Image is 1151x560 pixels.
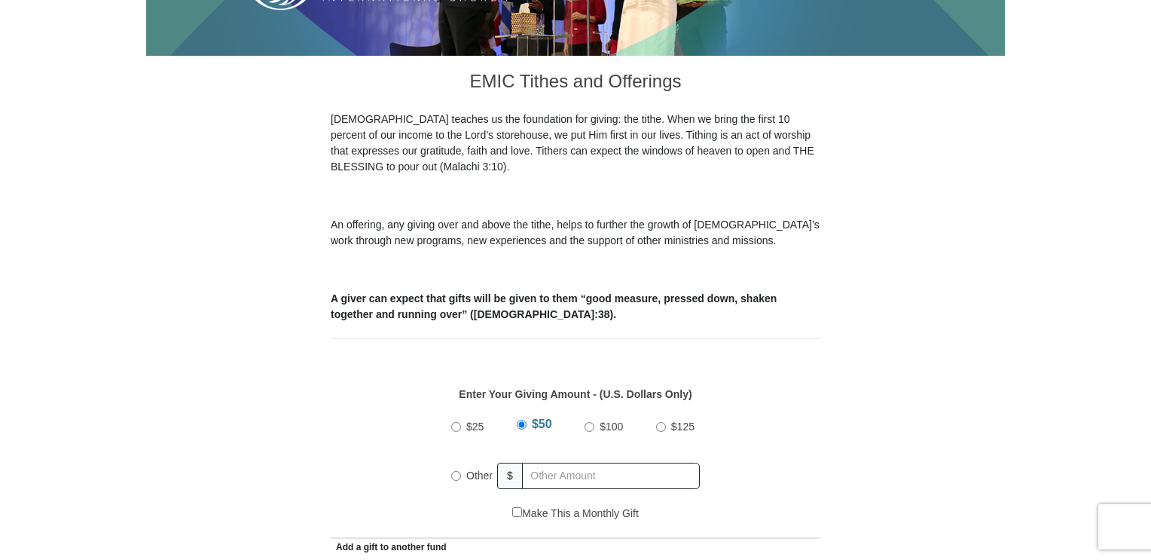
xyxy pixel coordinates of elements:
span: $125 [671,421,695,433]
b: A giver can expect that gifts will be given to them “good measure, pressed down, shaken together ... [331,292,777,320]
label: Make This a Monthly Gift [512,506,639,522]
strong: Enter Your Giving Amount - (U.S. Dollars Only) [459,388,692,400]
span: $50 [532,418,552,430]
span: $100 [600,421,623,433]
span: $ [497,463,523,489]
span: Other [466,470,493,482]
span: $25 [466,421,484,433]
p: An offering, any giving over and above the tithe, helps to further the growth of [DEMOGRAPHIC_DAT... [331,217,820,249]
p: [DEMOGRAPHIC_DATA] teaches us the foundation for giving: the tithe. When we bring the first 10 pe... [331,112,820,175]
h3: EMIC Tithes and Offerings [331,56,820,112]
input: Make This a Monthly Gift [512,507,522,517]
input: Other Amount [522,463,700,489]
span: Add a gift to another fund [331,542,447,552]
